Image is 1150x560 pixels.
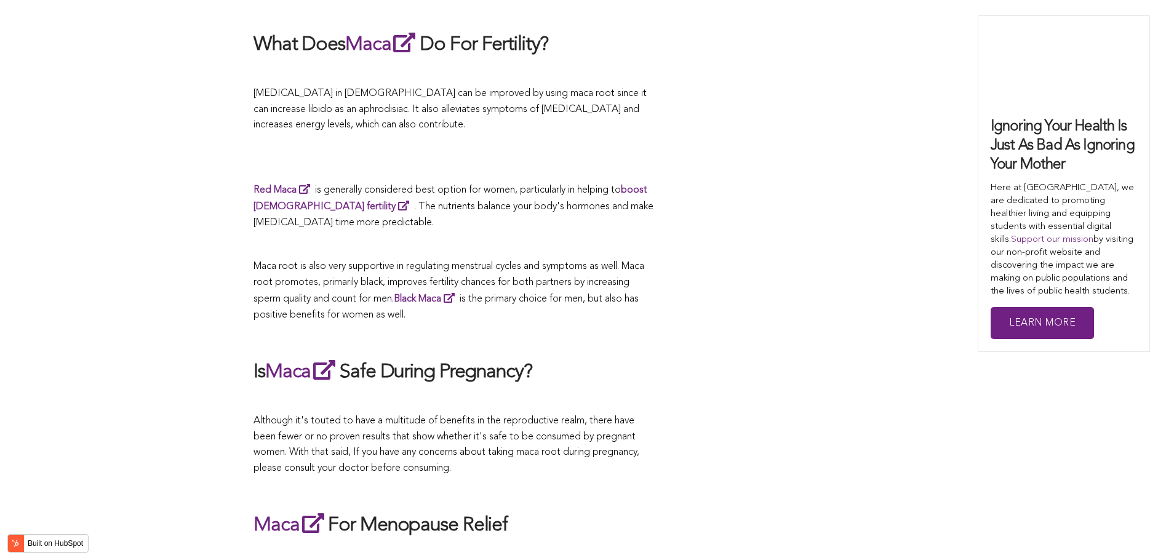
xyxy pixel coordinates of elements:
label: Built on HubSpot [23,535,88,551]
button: Built on HubSpot [7,534,89,553]
a: Maca [265,362,340,382]
img: HubSpot sprocket logo [8,536,23,551]
a: Red Maca [254,185,315,195]
span: Maca root is also very supportive in regulating menstrual cycles and symptoms as well. Maca root ... [254,262,644,320]
a: Learn More [991,307,1094,340]
strong: Black Maca [394,294,441,304]
iframe: Chat Widget [1088,501,1150,560]
span: is generally considered best option for women, particularly in helping to . The nutrients balance... [254,185,653,228]
h2: For Menopause Relief [254,511,653,539]
a: Maca [345,35,420,55]
a: Black Maca [394,294,460,304]
strong: Red Maca [254,185,297,195]
a: Maca [254,516,328,535]
h2: Is Safe During Pregnancy? [254,358,653,386]
span: Although it's touted to have a multitude of benefits in the reproductive realm, there have been f... [254,416,639,473]
span: [MEDICAL_DATA] in [DEMOGRAPHIC_DATA] can be improved by using maca root since it can increase lib... [254,89,647,130]
h2: What Does Do For Fertility? [254,30,653,58]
